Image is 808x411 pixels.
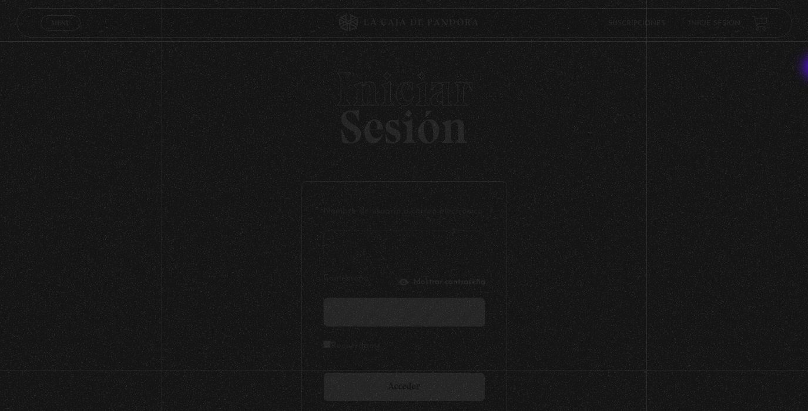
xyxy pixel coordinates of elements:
[323,372,485,402] input: Acceder
[323,340,331,348] input: Recuérdame
[398,276,485,288] button: Mostrar contraseña
[323,203,485,221] label: Nombre de usuario o correo electrónico
[47,29,75,38] span: Cerrar
[16,66,792,113] span: Iniciar
[323,270,394,288] label: Contraseña
[323,338,381,356] label: Recuérdame
[688,20,740,27] a: Inicie sesión
[51,19,70,26] span: Menu
[752,15,767,31] a: View your shopping cart
[413,278,485,286] span: Mostrar contraseña
[16,66,792,141] h2: Sesión
[608,20,665,27] a: Suscripciones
